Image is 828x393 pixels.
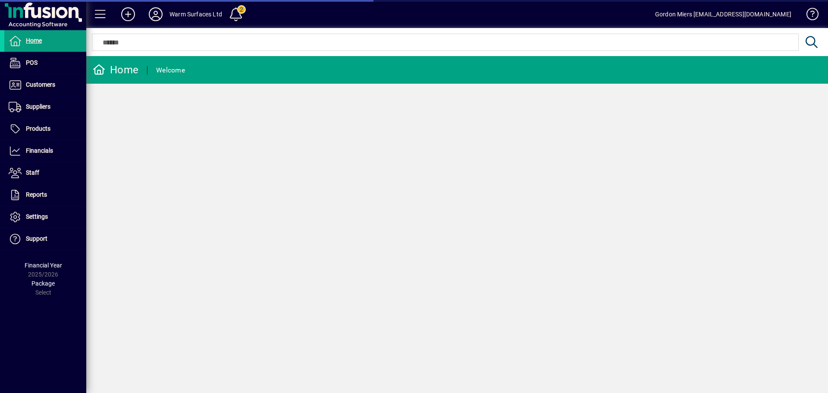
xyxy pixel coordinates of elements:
span: POS [26,59,38,66]
button: Add [114,6,142,22]
span: Package [31,280,55,287]
span: Financial Year [25,262,62,269]
a: Reports [4,184,86,206]
a: Products [4,118,86,140]
a: Financials [4,140,86,162]
button: Profile [142,6,169,22]
a: POS [4,52,86,74]
div: Warm Surfaces Ltd [169,7,222,21]
span: Support [26,235,47,242]
div: Welcome [156,63,185,77]
div: Home [93,63,138,77]
span: Home [26,37,42,44]
span: Staff [26,169,39,176]
a: Customers [4,74,86,96]
span: Customers [26,81,55,88]
a: Support [4,228,86,250]
a: Settings [4,206,86,228]
a: Suppliers [4,96,86,118]
span: Reports [26,191,47,198]
span: Products [26,125,50,132]
span: Financials [26,147,53,154]
span: Settings [26,213,48,220]
span: Suppliers [26,103,50,110]
div: Gordon Miers [EMAIL_ADDRESS][DOMAIN_NAME] [655,7,791,21]
a: Knowledge Base [800,2,817,30]
a: Staff [4,162,86,184]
